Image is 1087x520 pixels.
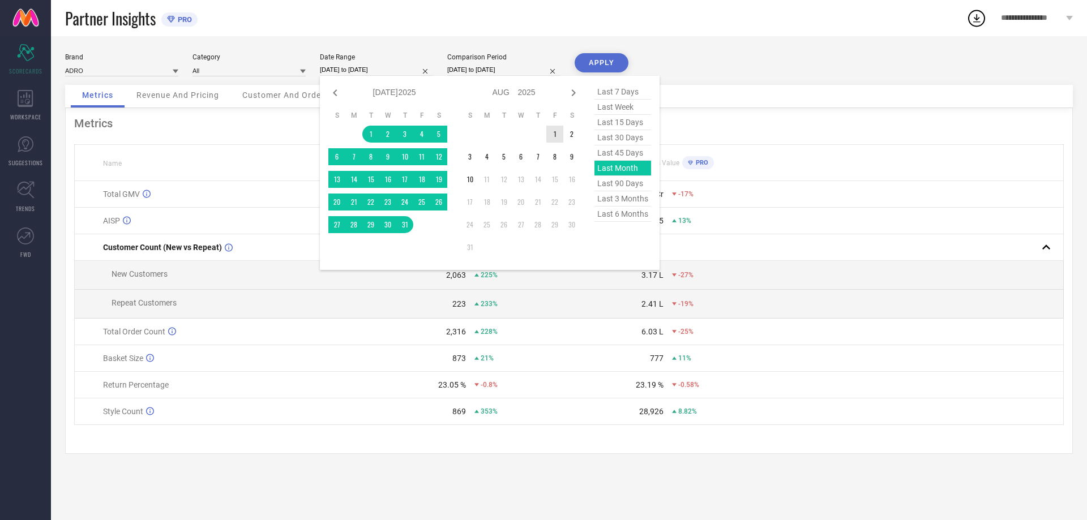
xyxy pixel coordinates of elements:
td: Mon Jul 21 2025 [345,194,362,210]
input: Select comparison period [447,64,560,76]
td: Fri Aug 08 2025 [546,148,563,165]
span: last 3 months [594,191,651,207]
td: Thu Aug 21 2025 [529,194,546,210]
th: Wednesday [379,111,396,120]
span: PRO [693,159,708,166]
th: Monday [478,111,495,120]
td: Tue Jul 29 2025 [362,216,379,233]
span: -0.58% [678,381,699,389]
th: Thursday [396,111,413,120]
span: Revenue And Pricing [136,91,219,100]
td: Fri Jul 18 2025 [413,171,430,188]
div: 869 [452,407,466,416]
th: Thursday [529,111,546,120]
td: Thu Aug 28 2025 [529,216,546,233]
td: Fri Aug 15 2025 [546,171,563,188]
td: Tue Aug 19 2025 [495,194,512,210]
td: Mon Jul 28 2025 [345,216,362,233]
td: Fri Aug 29 2025 [546,216,563,233]
th: Tuesday [362,111,379,120]
span: -27% [678,271,694,279]
span: last 7 days [594,84,651,100]
td: Tue Jul 08 2025 [362,148,379,165]
input: Select date range [320,64,433,76]
td: Sat Aug 30 2025 [563,216,580,233]
td: Thu Jul 17 2025 [396,171,413,188]
td: Wed Jul 23 2025 [379,194,396,210]
td: Thu Jul 24 2025 [396,194,413,210]
td: Mon Jul 07 2025 [345,148,362,165]
div: Previous month [328,86,342,100]
div: 28,926 [639,407,664,416]
td: Sat Jul 05 2025 [430,126,447,143]
td: Wed Aug 06 2025 [512,148,529,165]
span: 228% [481,328,498,336]
div: 6.03 L [641,327,664,336]
td: Sun Aug 24 2025 [461,216,478,233]
td: Sat Aug 02 2025 [563,126,580,143]
span: Name [103,160,122,167]
td: Sun Aug 31 2025 [461,239,478,256]
span: 11% [678,354,691,362]
td: Sun Jul 20 2025 [328,194,345,210]
span: Return Percentage [103,380,169,389]
span: 8.82% [678,407,697,415]
td: Wed Jul 30 2025 [379,216,396,233]
td: Sat Jul 12 2025 [430,148,447,165]
span: New Customers [112,269,168,278]
span: SUGGESTIONS [8,158,43,167]
td: Fri Jul 25 2025 [413,194,430,210]
td: Tue Aug 05 2025 [495,148,512,165]
td: Fri Aug 01 2025 [546,126,563,143]
span: 353% [481,407,498,415]
span: last 6 months [594,207,651,222]
span: AISP [103,216,120,225]
span: -17% [678,190,694,198]
td: Sat Jul 19 2025 [430,171,447,188]
span: PRO [175,15,192,24]
td: Thu Jul 31 2025 [396,216,413,233]
button: APPLY [575,53,628,72]
span: Basket Size [103,354,143,363]
span: last week [594,100,651,115]
span: -19% [678,300,694,308]
div: 2,063 [446,270,466,280]
td: Wed Aug 13 2025 [512,171,529,188]
span: last 15 days [594,115,651,130]
span: WORKSPACE [10,113,41,121]
td: Sat Aug 16 2025 [563,171,580,188]
th: Wednesday [512,111,529,120]
th: Saturday [563,111,580,120]
span: Total GMV [103,190,140,199]
span: last 90 days [594,176,651,191]
td: Sun Jul 06 2025 [328,148,345,165]
span: last 30 days [594,130,651,145]
td: Sun Aug 17 2025 [461,194,478,210]
td: Wed Aug 27 2025 [512,216,529,233]
td: Tue Jul 22 2025 [362,194,379,210]
span: -0.8% [481,381,498,389]
div: Brand [65,53,178,61]
td: Mon Aug 04 2025 [478,148,495,165]
span: Style Count [103,407,143,416]
th: Tuesday [495,111,512,120]
div: 873 [452,354,466,363]
div: 3.17 L [641,270,664,280]
span: Partner Insights [65,7,156,30]
div: Date Range [320,53,433,61]
td: Thu Jul 03 2025 [396,126,413,143]
div: 23.19 % [636,380,664,389]
td: Sun Aug 10 2025 [461,171,478,188]
td: Mon Aug 11 2025 [478,171,495,188]
td: Sun Jul 27 2025 [328,216,345,233]
div: Metrics [74,117,1064,130]
span: Repeat Customers [112,298,177,307]
td: Wed Jul 09 2025 [379,148,396,165]
td: Tue Jul 15 2025 [362,171,379,188]
td: Tue Jul 01 2025 [362,126,379,143]
td: Wed Aug 20 2025 [512,194,529,210]
span: 13% [678,217,691,225]
td: Sat Aug 23 2025 [563,194,580,210]
th: Friday [546,111,563,120]
td: Wed Jul 16 2025 [379,171,396,188]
